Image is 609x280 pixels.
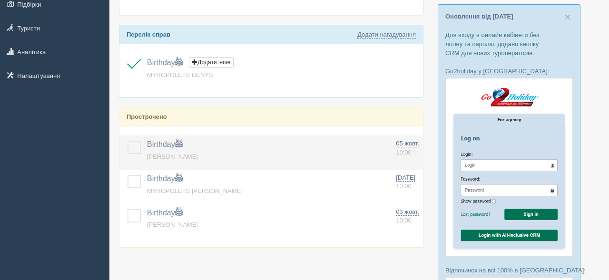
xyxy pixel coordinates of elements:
a: MYROPOLETS DENYS [147,71,213,78]
a: [PERSON_NAME] [147,221,198,228]
span: 05 жовт. [396,140,419,147]
span: [DATE] [396,174,415,182]
a: Birthday [147,174,183,183]
a: Оновлення від [DATE] [445,13,513,20]
span: 10:00 [396,149,412,156]
span: 03 жовт. [396,208,419,216]
a: [PERSON_NAME] [147,153,198,160]
a: Birthday [147,209,183,217]
span: 10:00 [396,183,412,190]
p: : [445,266,573,275]
img: go2holiday-login-via-crm-for-travel-agents.png [445,78,573,256]
span: × [565,11,570,22]
a: Go2holiday у [GEOGRAPHIC_DATA] [445,68,548,75]
a: MYROPOLETS [PERSON_NAME] [147,187,243,194]
p: Для входу в онлайн кабінети без логіну та паролю, додано кнопку CRM для нових туроператорів. [445,30,573,58]
b: Прострочено [127,113,167,120]
a: 03 жовт. 10:00 [396,208,419,225]
a: Додати нагадування [357,31,416,39]
a: Birthday [147,58,183,67]
b: Перелік справ [127,31,170,38]
a: 05 жовт. 10:00 [396,139,419,157]
button: Close [565,12,570,22]
a: Відпочинок на всі 100% в [GEOGRAPHIC_DATA] [445,267,584,274]
a: Birthday [147,140,183,148]
a: [DATE] 10:00 [396,174,419,191]
button: Додати інше [189,57,233,68]
span: 10:00 [396,217,412,224]
p: : [445,67,573,76]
